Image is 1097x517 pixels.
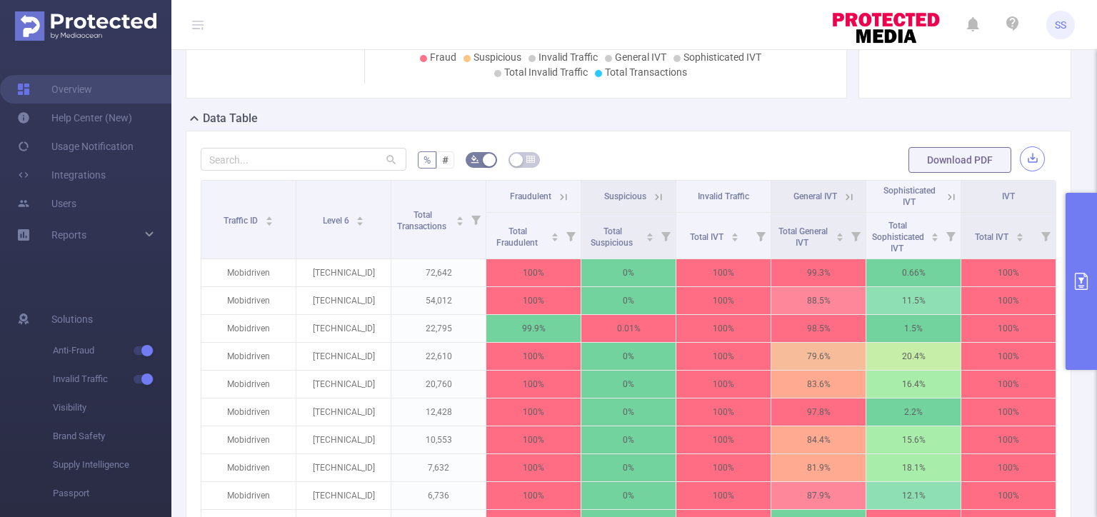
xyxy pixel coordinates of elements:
[17,161,106,189] a: Integrations
[561,213,581,258] i: Filter menu
[961,426,1056,453] p: 100%
[656,213,676,258] i: Filter menu
[581,287,676,314] p: 0%
[771,398,866,426] p: 97.8%
[296,482,391,509] p: [TECHNICAL_ID]
[456,214,464,219] i: icon: caret-up
[604,191,646,201] span: Suspicious
[581,454,676,481] p: 0%
[676,259,771,286] p: 100%
[201,259,296,286] p: Mobidriven
[646,236,654,240] i: icon: caret-down
[551,231,559,239] div: Sort
[356,214,364,219] i: icon: caret-up
[471,155,479,164] i: icon: bg-colors
[17,189,76,218] a: Users
[296,343,391,370] p: [TECHNICAL_ID]
[424,154,431,166] span: %
[539,51,598,63] span: Invalid Traffic
[466,181,486,258] i: Filter menu
[846,213,866,258] i: Filter menu
[486,259,581,286] p: 100%
[486,343,581,370] p: 100%
[866,426,961,453] p: 15.6%
[486,398,581,426] p: 100%
[731,236,738,240] i: icon: caret-down
[961,371,1056,398] p: 100%
[296,287,391,314] p: [TECHNICAL_ID]
[53,336,171,365] span: Anti-Fraud
[296,371,391,398] p: [TECHNICAL_ID]
[605,66,687,78] span: Total Transactions
[265,214,273,219] i: icon: caret-up
[591,226,635,248] span: Total Suspicious
[866,259,961,286] p: 0.66%
[731,231,739,239] div: Sort
[581,426,676,453] p: 0%
[751,213,771,258] i: Filter menu
[296,398,391,426] p: [TECHNICAL_ID]
[698,191,749,201] span: Invalid Traffic
[866,454,961,481] p: 18.1%
[391,259,486,286] p: 72,642
[771,482,866,509] p: 87.9%
[391,398,486,426] p: 12,428
[581,343,676,370] p: 0%
[931,231,939,235] i: icon: caret-up
[265,220,273,224] i: icon: caret-down
[53,451,171,479] span: Supply Intelligence
[676,315,771,342] p: 100%
[397,210,449,231] span: Total Transactions
[931,231,939,239] div: Sort
[771,343,866,370] p: 79.6%
[866,343,961,370] p: 20.4%
[323,216,351,226] span: Level 6
[430,51,456,63] span: Fraud
[456,220,464,224] i: icon: caret-down
[1036,213,1056,258] i: Filter menu
[866,371,961,398] p: 16.4%
[771,287,866,314] p: 88.5%
[961,482,1056,509] p: 100%
[15,11,156,41] img: Protected Media
[581,315,676,342] p: 0.01%
[793,191,837,201] span: General IVT
[17,132,134,161] a: Usage Notification
[391,482,486,509] p: 6,736
[442,154,449,166] span: #
[201,426,296,453] p: Mobidriven
[690,232,726,242] span: Total IVT
[17,75,92,104] a: Overview
[771,259,866,286] p: 99.3%
[866,315,961,342] p: 1.5%
[551,236,559,240] i: icon: caret-down
[646,231,654,235] i: icon: caret-up
[296,259,391,286] p: [TECHNICAL_ID]
[53,365,171,393] span: Invalid Traffic
[201,482,296,509] p: Mobidriven
[356,214,364,223] div: Sort
[581,259,676,286] p: 0%
[676,426,771,453] p: 100%
[201,315,296,342] p: Mobidriven
[961,259,1056,286] p: 100%
[486,426,581,453] p: 100%
[581,371,676,398] p: 0%
[296,454,391,481] p: [TECHNICAL_ID]
[961,287,1056,314] p: 100%
[391,343,486,370] p: 22,610
[391,371,486,398] p: 20,760
[203,110,258,127] h2: Data Table
[486,315,581,342] p: 99.9%
[201,454,296,481] p: Mobidriven
[391,426,486,453] p: 10,553
[201,371,296,398] p: Mobidriven
[908,147,1011,173] button: Download PDF
[504,66,588,78] span: Total Invalid Traffic
[51,305,93,333] span: Solutions
[581,398,676,426] p: 0%
[486,482,581,509] p: 100%
[961,398,1056,426] p: 100%
[391,315,486,342] p: 22,795
[771,454,866,481] p: 81.9%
